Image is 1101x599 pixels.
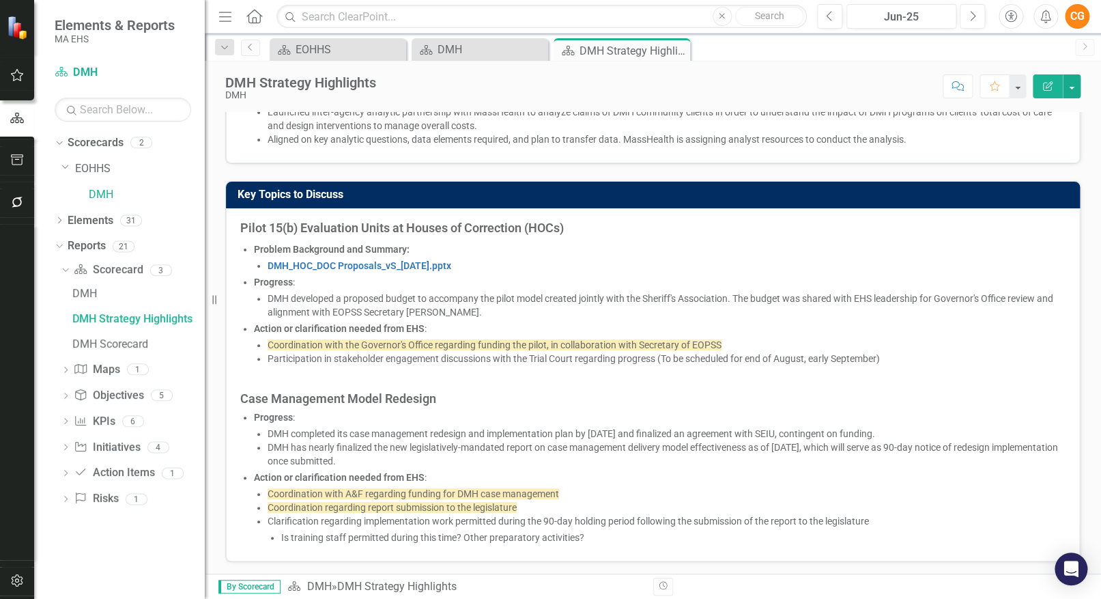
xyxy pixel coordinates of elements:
a: EOHHS [75,161,205,177]
li: Participation in stakeholder engagement discussions with the Trial Court regarding progress (To b... [268,352,1066,365]
div: EOHHS [296,41,403,58]
a: Action Items [74,465,154,481]
a: DMH Scorecard [69,333,205,355]
li: DMH developed a proposed budget to accompany the pilot model created jointly with the Sheriff's A... [268,292,1066,319]
span: Search [754,10,784,21]
li: Launched inter-agency analytic partnership with MassHealth to analyze claims of DMH community cli... [268,105,1066,133]
li: Clarification regarding implementation work permitted during the 90-day holding period following ... [268,514,1066,544]
a: Elements [68,213,113,229]
div: 1 [126,493,147,505]
a: Scorecards [68,135,124,151]
div: 5 [151,390,173,402]
span: Coordination with A&F regarding funding for DMH case management [268,488,559,499]
div: » [287,579,642,595]
strong: Pilot 15(b) Evaluation Units at Houses of Correction (HOCs) [240,221,564,235]
div: DMH [72,288,205,300]
li: : [254,275,1066,319]
a: DMH [55,65,191,81]
a: DMH [89,187,205,203]
div: Jun-25 [851,9,952,25]
button: Jun-25 [846,4,956,29]
small: MA EHS [55,33,175,44]
a: DMH [69,283,205,305]
div: 2 [130,137,152,149]
div: Open Intercom Messenger [1055,553,1087,585]
div: DMH Strategy Highlights [580,42,687,59]
a: Reports [68,238,106,254]
strong: Progress [254,277,293,288]
span: Coordination regarding report submission to the legislature [268,502,517,513]
a: EOHHS [273,41,403,58]
li: Is training staff permitted during this time? Other preparatory activities? [281,531,1066,544]
li: : [254,471,1066,544]
div: DMH Strategy Highlights [72,313,205,325]
li: : [254,322,1066,365]
h3: Key Topics to Discuss [238,189,1073,201]
li: : [254,410,1066,468]
span: Coordination with the Governor's Office regarding funding the pilot, in collaboration with Secret... [268,339,721,350]
a: Maps [74,362,119,378]
a: Initiatives [74,440,140,456]
div: DMH [438,41,545,58]
strong: Action or clarification needed from EHS [254,472,425,483]
strong: Case Management Model Redesign [240,391,436,406]
img: ClearPoint Strategy [7,15,31,39]
input: Search ClearPoint... [276,5,807,29]
div: 21 [113,240,134,252]
div: 31 [120,214,142,226]
strong: Progress [254,412,293,423]
li: Aligned on key analytic questions, data elements required, and plan to transfer data. MassHealth ... [268,133,1066,146]
button: Search [735,7,803,26]
span: By Scorecard [218,580,281,594]
div: DMH Strategy Highlights [337,580,456,593]
button: CG [1065,4,1089,29]
input: Search Below... [55,98,191,122]
div: 4 [147,441,169,453]
a: Risks [74,491,118,507]
li: DMH has nearly finalized the new legislatively-mandated report on case management delivery model ... [268,441,1066,468]
div: 3 [150,264,172,276]
a: DMH_HOC_DOC Proposals_vS_[DATE].pptx [268,260,451,271]
a: Objectives [74,388,143,404]
a: DMH [415,41,545,58]
div: 1 [162,467,184,479]
a: DMH [306,580,331,593]
div: 1 [127,364,149,376]
strong: Problem Background and Summary: [254,244,410,255]
li: DMH completed its case management redesign and implementation plan by [DATE] and finalized an agr... [268,427,1066,441]
div: DMH Strategy Highlights [225,75,376,90]
a: Scorecard [74,262,143,278]
span: Elements & Reports [55,17,175,33]
div: 6 [122,415,144,427]
strong: Action or clarification needed from EHS [254,323,425,334]
div: DMH [225,90,376,100]
div: DMH Scorecard [72,338,205,350]
a: KPIs [74,414,115,430]
a: DMH Strategy Highlights [69,308,205,330]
